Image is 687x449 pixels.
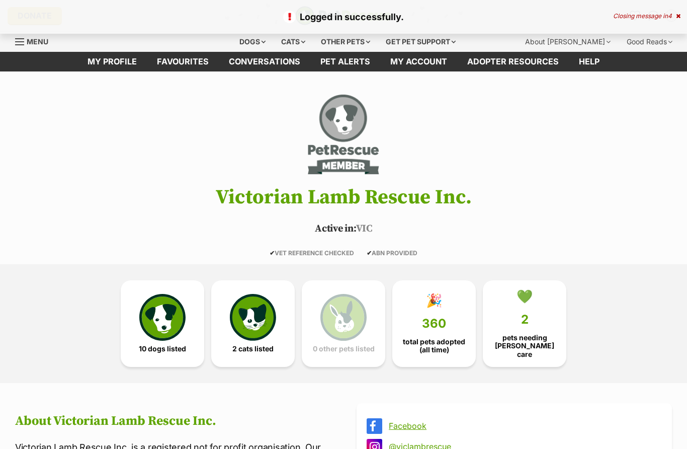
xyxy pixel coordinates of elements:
icon: ✔ [270,249,275,257]
span: Menu [27,37,48,46]
span: 10 dogs listed [139,345,186,353]
a: 2 cats listed [211,280,295,367]
span: 2 cats listed [232,345,274,353]
div: Other pets [314,32,377,52]
a: Pet alerts [310,52,380,71]
a: conversations [219,52,310,71]
a: My account [380,52,457,71]
img: cat-icon-068c71abf8fe30c970a85cd354bc8e23425d12f6e8612795f06af48be43a487a.svg [230,294,276,340]
a: 💚 2 pets needing [PERSON_NAME] care [483,280,566,367]
span: 360 [422,317,446,331]
div: Good Reads [620,32,679,52]
a: Favourites [147,52,219,71]
icon: ✔ [367,249,372,257]
h2: About Victorian Lamb Rescue Inc. [15,414,330,429]
img: petrescue-icon-eee76f85a60ef55c4a1927667547b313a7c0e82042636edf73dce9c88f694885.svg [139,294,186,340]
div: Cats [274,32,312,52]
span: ABN PROVIDED [367,249,417,257]
img: bunny-icon-b786713a4a21a2fe6d13e954f4cb29d131f1b31f8a74b52ca2c6d2999bc34bbe.svg [320,294,367,340]
a: Facebook [389,421,658,430]
a: Adopter resources [457,52,569,71]
span: pets needing [PERSON_NAME] care [491,334,558,358]
span: Active in: [315,222,356,235]
div: 💚 [517,289,533,304]
span: VET REFERENCE CHECKED [270,249,354,257]
div: 🎉 [426,293,442,308]
span: total pets adopted (all time) [401,338,467,354]
a: My profile [77,52,147,71]
div: Dogs [232,32,273,52]
a: 0 other pets listed [302,280,385,367]
div: Get pet support [379,32,463,52]
span: 0 other pets listed [313,345,375,353]
a: 10 dogs listed [121,280,204,367]
a: 🎉 360 total pets adopted (all time) [392,280,476,367]
span: 2 [521,313,529,327]
a: Menu [15,32,55,50]
img: Victorian Lamb Rescue Inc. [305,92,381,177]
div: About [PERSON_NAME] [518,32,618,52]
a: Help [569,52,610,71]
